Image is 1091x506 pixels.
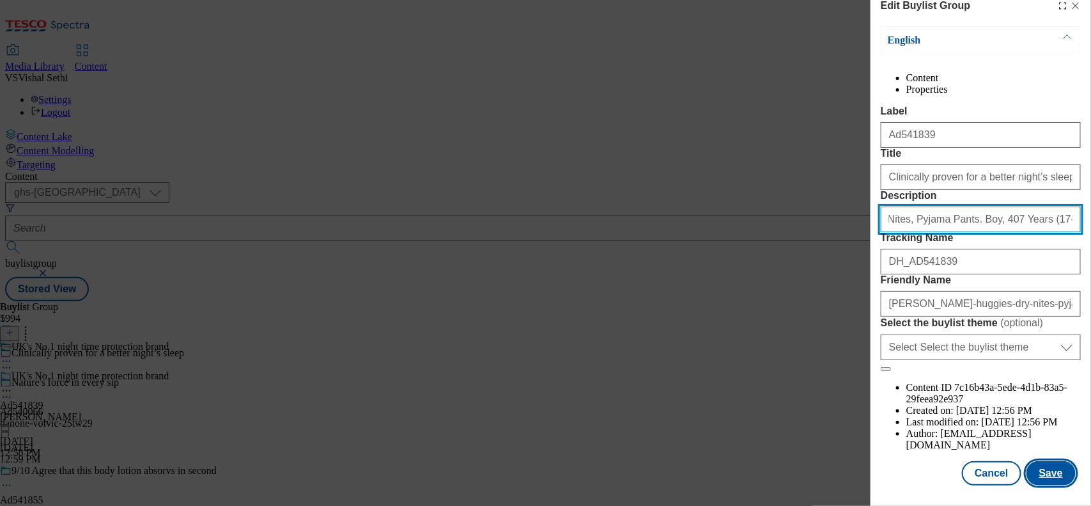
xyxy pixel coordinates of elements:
span: [DATE] 12:56 PM [982,416,1058,427]
label: Title [881,148,1081,159]
span: [DATE] 12:56 PM [956,405,1032,416]
input: Enter Title [881,164,1081,190]
li: Created on: [906,405,1081,416]
input: Enter Friendly Name [881,291,1081,317]
label: Tracking Name [881,232,1081,244]
li: Properties [906,84,1081,95]
li: Content ID [906,382,1081,405]
button: Save [1026,461,1076,486]
input: Enter Label [881,122,1081,148]
label: Description [881,190,1081,202]
span: ( optional ) [1001,317,1044,328]
span: [EMAIL_ADDRESS][DOMAIN_NAME] [906,428,1032,450]
label: Friendly Name [881,274,1081,286]
li: Author: [906,428,1081,451]
label: Select the buylist theme [881,317,1081,329]
li: Last modified on: [906,416,1081,428]
button: Cancel [962,461,1021,486]
span: 7c16b43a-5ede-4d1b-83a5-29feea92e937 [906,382,1067,404]
label: Label [881,106,1081,117]
p: English [888,34,1022,47]
input: Enter Description [881,207,1081,232]
input: Enter Tracking Name [881,249,1081,274]
li: Content [906,72,1081,84]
